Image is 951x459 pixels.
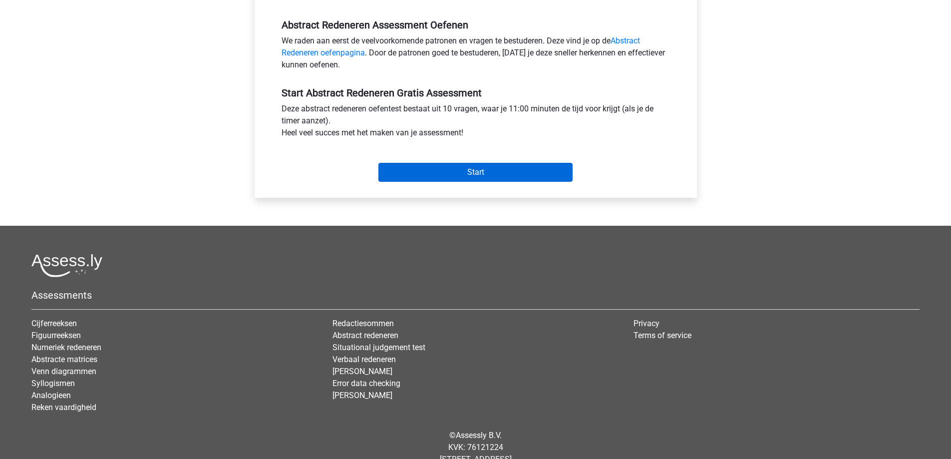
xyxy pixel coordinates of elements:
a: Verbaal redeneren [332,355,396,364]
h5: Abstract Redeneren Assessment Oefenen [282,19,670,31]
a: Situational judgement test [332,343,425,352]
a: Abstract redeneren [332,331,398,340]
a: Syllogismen [31,379,75,388]
a: Analogieen [31,391,71,400]
a: Error data checking [332,379,400,388]
a: Reken vaardigheid [31,403,96,412]
a: Redactiesommen [332,319,394,328]
img: Assessly logo [31,254,102,277]
h5: Start Abstract Redeneren Gratis Assessment [282,87,670,99]
a: Assessly B.V. [456,431,502,440]
input: Start [378,163,573,182]
h5: Assessments [31,289,920,301]
a: Figuurreeksen [31,331,81,340]
a: Terms of service [634,331,691,340]
a: [PERSON_NAME] [332,367,392,376]
a: Privacy [634,319,659,328]
a: Abstracte matrices [31,355,97,364]
div: Deze abstract redeneren oefentest bestaat uit 10 vragen, waar je 11:00 minuten de tijd voor krijg... [274,103,677,143]
a: [PERSON_NAME] [332,391,392,400]
a: Venn diagrammen [31,367,96,376]
a: Cijferreeksen [31,319,77,328]
div: We raden aan eerst de veelvoorkomende patronen en vragen te bestuderen. Deze vind je op de . Door... [274,35,677,75]
a: Numeriek redeneren [31,343,101,352]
